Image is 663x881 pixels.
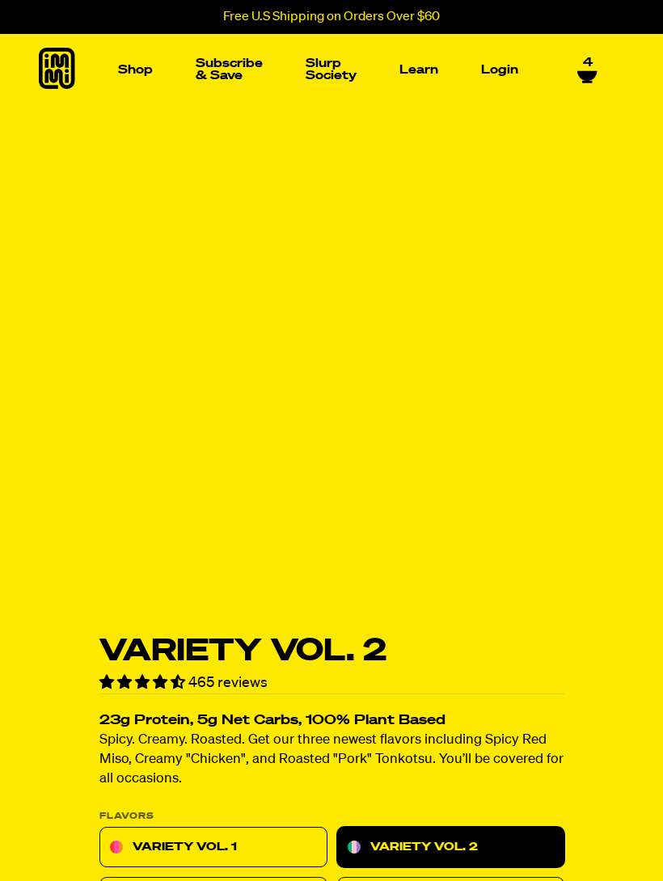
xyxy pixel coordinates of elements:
[99,812,564,821] p: Flavors
[583,56,593,70] span: 4
[299,51,363,88] a: Slurp Society
[99,636,564,667] h1: Variety Vol. 2
[99,714,564,728] h2: 23g Protein, 5g Net Carbs, 100% Plant Based
[188,676,268,690] span: 465 reviews
[223,10,440,24] p: Free U.S Shipping on Orders Over $60
[99,828,327,868] a: Variety Vol. 1
[189,51,269,88] a: Subscribe & Save
[393,57,445,82] a: Learn
[99,676,188,690] span: 4.70 stars
[577,56,598,83] a: 4
[475,57,525,82] a: Login
[99,731,564,790] p: Spicy. Creamy. Roasted. Get our three newest flavors including Spicy Red Miso, Creamy "Chicken", ...
[336,828,564,868] a: Variety Vol. 2
[112,57,159,82] a: Shop
[112,34,525,105] nav: Main navigation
